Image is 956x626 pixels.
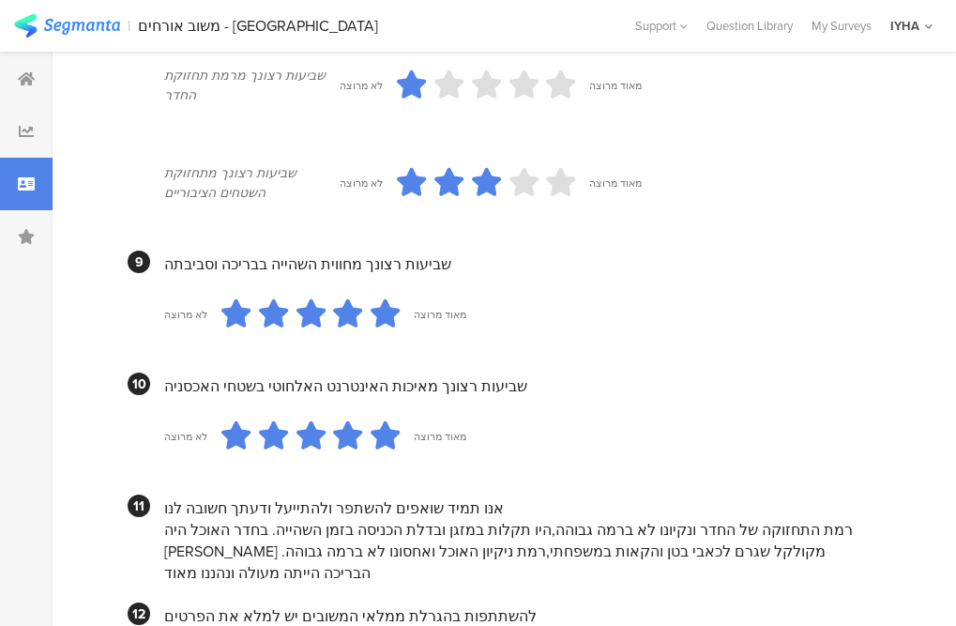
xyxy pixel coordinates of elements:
[14,14,120,38] img: segmanta logo
[164,429,207,444] div: לא מרוצה
[635,11,688,40] div: Support
[414,429,466,444] div: מאוד מרוצה
[128,251,150,273] div: 9
[164,163,340,203] div: שביעות רצונך מתחזוקת השטחים הציבוריים
[340,78,383,93] div: לא מרוצה
[164,253,867,275] div: שביעות רצונך מחווית השהייה בבריכה וסביבתה
[138,17,378,35] div: משוב אורחים - [GEOGRAPHIC_DATA]
[164,66,340,105] div: שביעות רצונך מרמת תחזוקת החדר
[340,176,383,191] div: לא מרוצה
[589,78,642,93] div: מאוד מרוצה
[128,15,130,37] div: |
[128,495,150,517] div: 11
[164,497,867,519] div: אנו תמיד שואפים להשתפר ולהתייעל ודעתך חשובה לנו
[802,17,881,35] a: My Surveys
[164,375,867,397] div: שביעות רצונך מאיכות האינטרנט האלחוטי בשטחי האכסניה
[697,17,802,35] a: Question Library
[589,176,642,191] div: מאוד מרוצה
[890,17,919,35] div: IYHA
[128,373,150,395] div: 10
[414,307,466,322] div: מאוד מרוצה
[164,307,207,322] div: לא מרוצה
[164,519,867,584] div: רמת התחזוקה של החדר ונקיונו לא ברמה גבוהה,היו תקלות במזגן ובדלת הכניסה בזמן השהייה. בחדר האוכל הי...
[128,603,150,625] div: 12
